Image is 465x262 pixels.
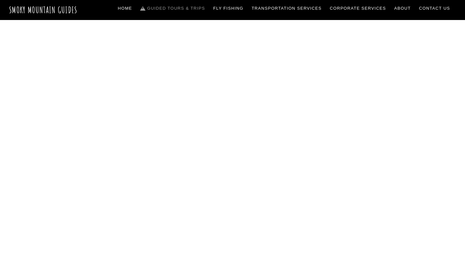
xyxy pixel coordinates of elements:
[138,2,208,15] a: Guided Tours & Trips
[115,2,135,15] a: Home
[87,153,378,252] h1: The ONLY one-stop, full Service Guide Company for the Gatlinburg and [GEOGRAPHIC_DATA] side of th...
[392,2,413,15] a: About
[152,117,313,143] span: Guided Trips & Tours
[211,2,246,15] a: Fly Fishing
[249,2,324,15] a: Transportation Services
[417,2,453,15] a: Contact Us
[327,2,389,15] a: Corporate Services
[9,5,77,15] a: Smoky Mountain Guides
